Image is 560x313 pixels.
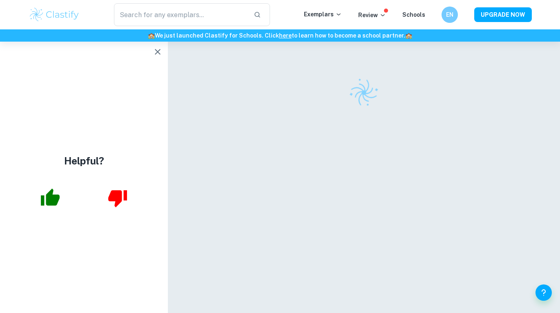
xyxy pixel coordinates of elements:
[114,3,248,26] input: Search for any exemplars...
[64,153,104,168] h4: Helpful?
[358,11,386,20] p: Review
[2,31,558,40] h6: We just launched Clastify for Schools. Click to learn how to become a school partner.
[344,73,384,112] img: Clastify logo
[535,284,552,301] button: Help and Feedback
[445,10,454,19] h6: EN
[29,7,80,23] img: Clastify logo
[442,7,458,23] button: EN
[402,11,425,18] a: Schools
[148,32,155,39] span: 🏫
[405,32,412,39] span: 🏫
[474,7,532,22] button: UPGRADE NOW
[304,10,342,19] p: Exemplars
[279,32,292,39] a: here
